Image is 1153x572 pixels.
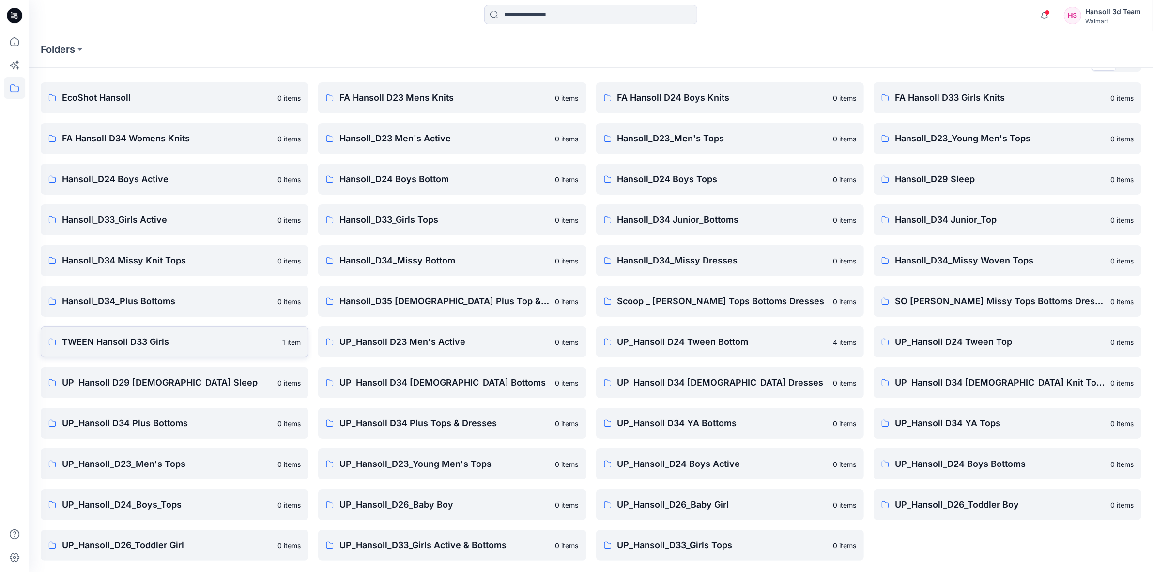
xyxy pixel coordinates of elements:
p: SO [PERSON_NAME] Missy Tops Bottoms Dresses [895,294,1105,308]
p: Hansoll_D34_Missy Dresses [617,254,827,267]
p: Hansoll_D34 Junior_Top [895,213,1105,227]
p: Hansoll_D33_Girls Tops [339,213,549,227]
p: UP_Hansoll_D24_Boys_Tops [62,498,272,511]
p: TWEEN Hansoll D33 Girls [62,335,277,349]
p: Hansoll_D34 Junior_Bottoms [617,213,827,227]
p: FA Hansoll D24 Boys Knits [617,91,827,105]
p: 0 items [1110,215,1134,225]
a: UP_Hansoll D34 [DEMOGRAPHIC_DATA] Bottoms0 items [318,367,586,398]
a: UP_Hansoll_D26_Baby Girl0 items [596,489,864,520]
p: 0 items [833,459,856,469]
p: 0 items [555,174,579,185]
p: 0 items [555,93,579,103]
p: Hansoll_D34_Missy Woven Tops [895,254,1105,267]
a: Hansoll_D23_Young Men's Tops0 items [874,123,1141,154]
a: UP_Hansoll D34 Plus Bottoms0 items [41,408,308,439]
a: Hansoll_D34_Missy Dresses0 items [596,245,864,276]
a: Hansoll_D24 Boys Tops0 items [596,164,864,195]
a: Hansoll_D34 Missy Knit Tops0 items [41,245,308,276]
a: UP_Hansoll_D26_Toddler Girl0 items [41,530,308,561]
p: 0 items [555,459,579,469]
a: TWEEN Hansoll D33 Girls1 item [41,326,308,357]
p: 0 items [277,93,301,103]
p: UP_Hansoll D34 [DEMOGRAPHIC_DATA] Dresses [617,376,827,389]
p: 0 items [1110,378,1134,388]
p: UP_Hansoll_D26_Baby Girl [617,498,827,511]
a: Hansoll_D29 Sleep0 items [874,164,1141,195]
p: 0 items [555,500,579,510]
p: 0 items [1110,459,1134,469]
p: 0 items [555,418,579,429]
a: UP_Hansoll_D24_Boys_Tops0 items [41,489,308,520]
p: EcoShot Hansoll [62,91,272,105]
a: Hansoll_D24 Boys Active0 items [41,164,308,195]
p: UP_Hansoll D34 YA Tops [895,417,1105,430]
p: 0 items [277,459,301,469]
p: 0 items [555,256,579,266]
a: Hansoll_D34_Missy Woven Tops0 items [874,245,1141,276]
a: UP_Hansoll_D26_Toddler Boy0 items [874,489,1141,520]
p: Hansoll_D24 Boys Tops [617,172,827,186]
p: UP_Hansoll_D24 Boys Active [617,457,827,471]
p: UP_Hansoll D34 [DEMOGRAPHIC_DATA] Bottoms [339,376,549,389]
p: 0 items [833,541,856,551]
p: 0 items [833,296,856,307]
a: UP_Hansoll D24 Tween Bottom4 items [596,326,864,357]
p: 0 items [1110,174,1134,185]
a: FA Hansoll D33 Girls Knits0 items [874,82,1141,113]
p: UP_Hansoll D34 YA Bottoms [617,417,827,430]
a: UP_Hansoll_D23_Men's Tops0 items [41,448,308,479]
p: 0 items [277,256,301,266]
p: 0 items [1110,418,1134,429]
p: 0 items [833,93,856,103]
p: 0 items [555,215,579,225]
a: FA Hansoll D24 Boys Knits0 items [596,82,864,113]
a: UP_Hansoll_D26_Baby Boy0 items [318,489,586,520]
p: 0 items [555,378,579,388]
p: UP_Hansoll_D26_Toddler Girl [62,539,272,552]
a: Scoop _ [PERSON_NAME] Tops Bottoms Dresses0 items [596,286,864,317]
p: UP_Hansoll D29 [DEMOGRAPHIC_DATA] Sleep [62,376,272,389]
p: 0 items [1110,500,1134,510]
a: UP_Hansoll D34 [DEMOGRAPHIC_DATA] Knit Tops0 items [874,367,1141,398]
p: 0 items [277,296,301,307]
p: Hansoll_D23_Men's Tops [617,132,827,145]
p: 0 items [1110,337,1134,347]
p: 0 items [277,378,301,388]
p: UP_Hansoll D24 Tween Bottom [617,335,827,349]
p: Hansoll_D23 Men's Active [339,132,549,145]
p: UP_Hansoll_D26_Baby Boy [339,498,549,511]
a: Hansoll_D23_Men's Tops0 items [596,123,864,154]
p: 1 item [282,337,301,347]
a: FA Hansoll D23 Mens Knits0 items [318,82,586,113]
p: 0 items [555,337,579,347]
p: UP_Hansoll D24 Tween Top [895,335,1105,349]
p: Hansoll_D34_Missy Bottom [339,254,549,267]
a: Hansoll_D33_Girls Tops0 items [318,204,586,235]
a: Hansoll_D34_Plus Bottoms0 items [41,286,308,317]
p: 0 items [833,134,856,144]
p: 0 items [1110,134,1134,144]
a: UP_Hansoll D34 YA Bottoms0 items [596,408,864,439]
p: 0 items [833,215,856,225]
p: UP_Hansoll D23 Men's Active [339,335,549,349]
p: UP_Hansoll_D33_Girls Active & Bottoms [339,539,549,552]
a: UP_Hansoll D24 Tween Top0 items [874,326,1141,357]
div: Hansoll 3d Team [1085,6,1141,17]
a: UP_Hansoll_D33_Girls Tops0 items [596,530,864,561]
p: 0 items [833,500,856,510]
p: FA Hansoll D34 Womens Knits [62,132,272,145]
p: 0 items [277,418,301,429]
p: 0 items [277,215,301,225]
p: Hansoll_D35 [DEMOGRAPHIC_DATA] Plus Top & Dresses [339,294,549,308]
a: UP_Hansoll_D24 Boys Active0 items [596,448,864,479]
a: UP_Hansoll D34 YA Tops0 items [874,408,1141,439]
p: 0 items [277,541,301,551]
p: UP_Hansoll_D24 Boys Bottoms [895,457,1105,471]
a: Folders [41,43,75,56]
p: UP_Hansoll D34 Plus Tops & Dresses [339,417,549,430]
p: 0 items [833,378,856,388]
p: Hansoll_D34_Plus Bottoms [62,294,272,308]
p: 0 items [1110,93,1134,103]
